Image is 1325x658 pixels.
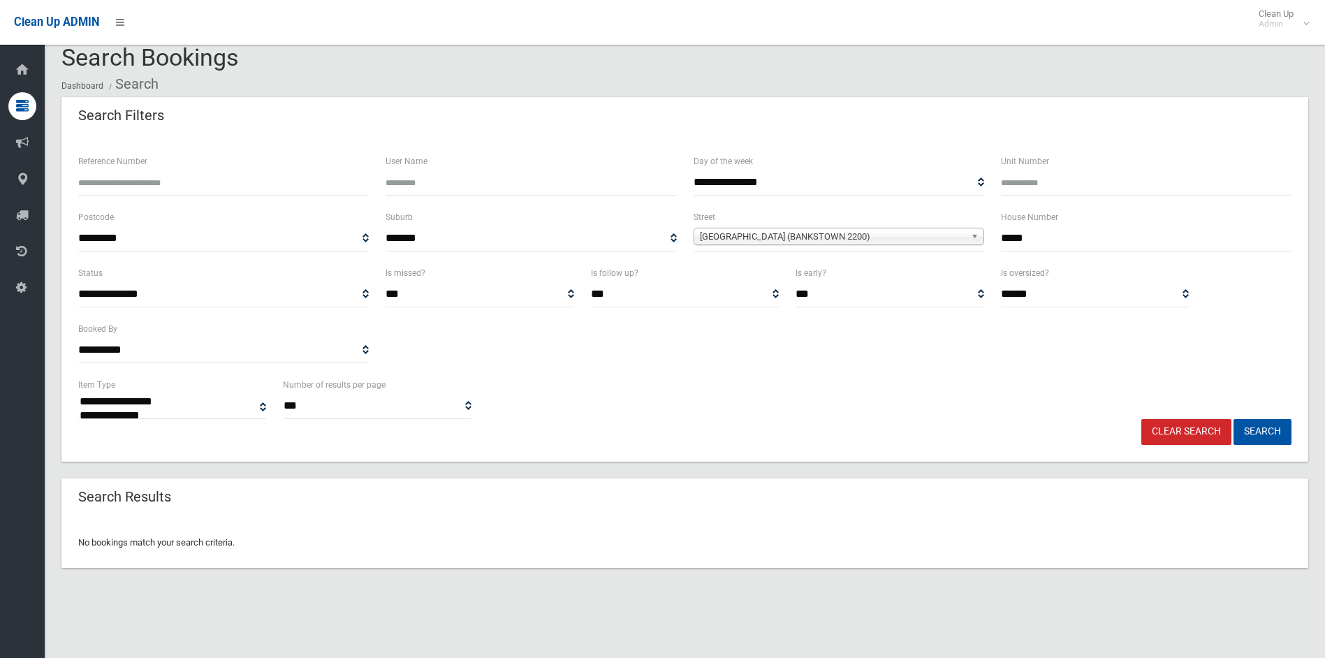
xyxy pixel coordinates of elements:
header: Search Results [61,483,188,511]
label: Day of the week [694,154,753,169]
header: Search Filters [61,102,181,129]
label: Suburb [386,210,413,225]
label: Booked By [78,321,117,337]
li: Search [105,71,159,97]
span: Clean Up ADMIN [14,15,99,29]
label: Is early? [796,265,826,281]
label: Is follow up? [591,265,638,281]
div: No bookings match your search criteria. [61,518,1308,568]
label: House Number [1001,210,1058,225]
small: Admin [1259,19,1294,29]
span: Search Bookings [61,43,239,71]
label: Status [78,265,103,281]
label: Item Type [78,377,115,393]
a: Dashboard [61,81,103,91]
span: [GEOGRAPHIC_DATA] (BANKSTOWN 2200) [700,228,965,245]
label: Is missed? [386,265,425,281]
label: Street [694,210,715,225]
label: Is oversized? [1001,265,1049,281]
label: Reference Number [78,154,147,169]
span: Clean Up [1252,8,1308,29]
button: Search [1234,419,1291,445]
a: Clear Search [1141,419,1231,445]
label: User Name [386,154,427,169]
label: Number of results per page [283,377,386,393]
label: Unit Number [1001,154,1049,169]
label: Postcode [78,210,114,225]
